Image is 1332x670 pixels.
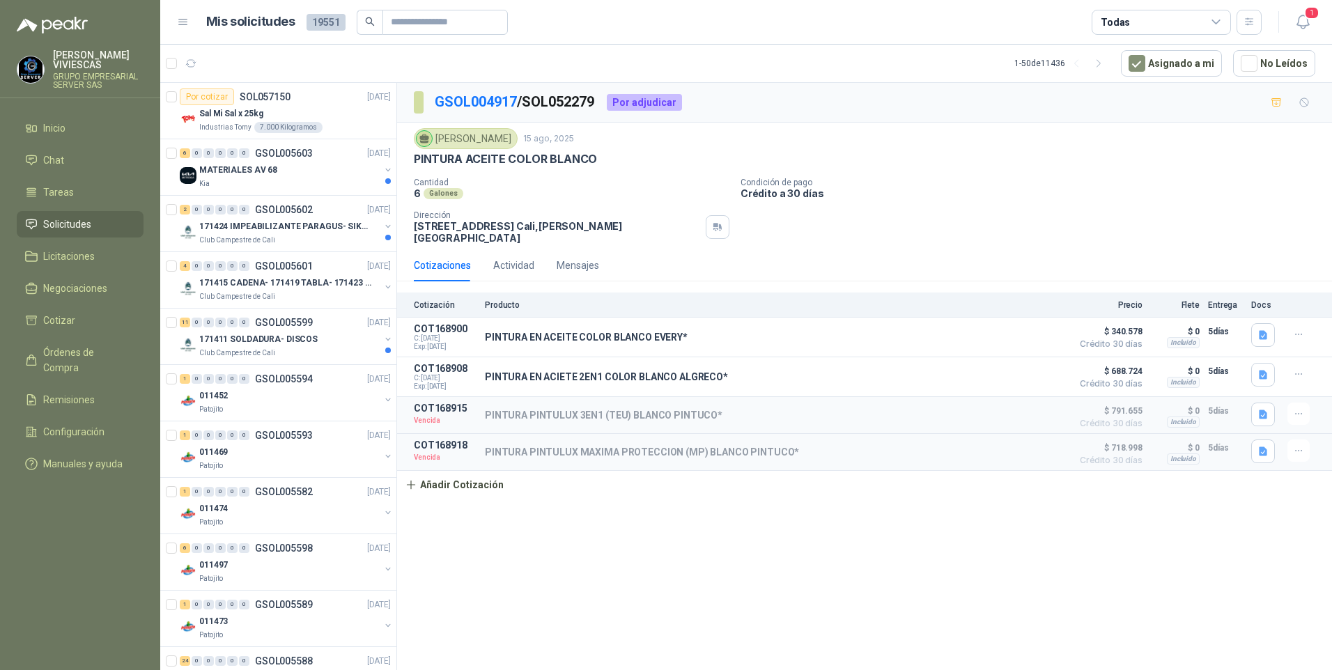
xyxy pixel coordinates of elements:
[1290,10,1315,35] button: 1
[240,92,291,102] p: SOL057150
[180,374,190,384] div: 1
[180,487,190,497] div: 1
[367,147,391,160] p: [DATE]
[192,374,202,384] div: 0
[255,205,313,215] p: GSOL005602
[239,148,249,158] div: 0
[414,323,477,334] p: COT168900
[1073,456,1143,465] span: Crédito 30 días
[53,50,144,70] p: [PERSON_NAME] VIVIESCAS
[239,205,249,215] div: 0
[227,261,238,271] div: 0
[199,291,275,302] p: Club Campestre de Cali
[1073,380,1143,388] span: Crédito 30 días
[203,656,214,666] div: 0
[239,600,249,609] div: 0
[180,280,196,297] img: Company Logo
[227,543,238,553] div: 0
[239,261,249,271] div: 0
[255,374,313,384] p: GSOL005594
[1167,377,1200,388] div: Incluido
[1208,300,1243,310] p: Entrega
[17,387,144,413] a: Remisiones
[180,88,234,105] div: Por cotizar
[180,318,190,327] div: 11
[1167,337,1200,348] div: Incluido
[255,318,313,327] p: GSOL005599
[239,374,249,384] div: 0
[17,115,144,141] a: Inicio
[239,487,249,497] div: 0
[43,392,95,407] span: Remisiones
[215,430,226,440] div: 0
[1151,363,1200,380] p: $ 0
[367,203,391,217] p: [DATE]
[206,12,295,32] h1: Mis solicitudes
[1151,323,1200,340] p: $ 0
[203,374,214,384] div: 0
[199,164,277,177] p: MATERIALES AV 68
[180,427,394,472] a: 1 0 0 0 0 0 GSOL005593[DATE] Company Logo011469Patojito
[255,543,313,553] p: GSOL005598
[367,655,391,668] p: [DATE]
[180,562,196,579] img: Company Logo
[180,506,196,522] img: Company Logo
[239,543,249,553] div: 0
[192,600,202,609] div: 0
[192,261,202,271] div: 0
[1304,6,1319,20] span: 1
[414,382,477,391] span: Exp: [DATE]
[414,374,477,382] span: C: [DATE]
[53,72,144,89] p: GRUPO EMPRESARIAL SERVER SAS
[199,220,373,233] p: 171424 IMPEABILIZANTE PARAGUS- SIKALASTIC
[255,261,313,271] p: GSOL005601
[1151,439,1200,456] p: $ 0
[43,249,95,264] span: Licitaciones
[180,430,190,440] div: 1
[180,336,196,353] img: Company Logo
[215,600,226,609] div: 0
[180,314,394,359] a: 11 0 0 0 0 0 GSOL005599[DATE] Company Logo171411 SOLDADURA- DISCOSClub Campestre de Cali
[227,374,238,384] div: 0
[1167,416,1200,428] div: Incluido
[435,93,517,110] a: GSOL004917
[215,148,226,158] div: 0
[1101,15,1130,30] div: Todas
[43,185,74,200] span: Tareas
[17,451,144,477] a: Manuales y ayuda
[192,656,202,666] div: 0
[180,656,190,666] div: 24
[414,300,477,310] p: Cotización
[192,487,202,497] div: 0
[493,258,534,273] div: Actividad
[1208,439,1243,456] p: 5 días
[199,615,228,628] p: 011473
[414,439,477,451] p: COT168918
[227,487,238,497] div: 0
[485,300,1064,310] p: Producto
[239,656,249,666] div: 0
[1151,403,1200,419] p: $ 0
[199,178,210,189] p: Kia
[414,403,477,414] p: COT168915
[414,220,700,244] p: [STREET_ADDRESS] Cali , [PERSON_NAME][GEOGRAPHIC_DATA]
[414,334,477,343] span: C: [DATE]
[1167,453,1200,465] div: Incluido
[180,393,196,410] img: Company Logo
[180,201,394,246] a: 2 0 0 0 0 0 GSOL005602[DATE] Company Logo171424 IMPEABILIZANTE PARAGUS- SIKALASTICClub Campestre ...
[607,94,682,111] div: Por adjudicar
[414,152,597,166] p: PINTURA ACEITE COLOR BLANCO
[414,258,471,273] div: Cotizaciones
[239,318,249,327] div: 0
[215,318,226,327] div: 0
[414,178,729,187] p: Cantidad
[17,17,88,33] img: Logo peakr
[414,363,477,374] p: COT168908
[180,540,394,584] a: 6 0 0 0 0 0 GSOL005598[DATE] Company Logo011497Patojito
[1151,300,1200,310] p: Flete
[17,339,144,381] a: Órdenes de Compra
[365,17,375,26] span: search
[424,188,463,199] div: Galones
[367,91,391,104] p: [DATE]
[17,56,44,83] img: Company Logo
